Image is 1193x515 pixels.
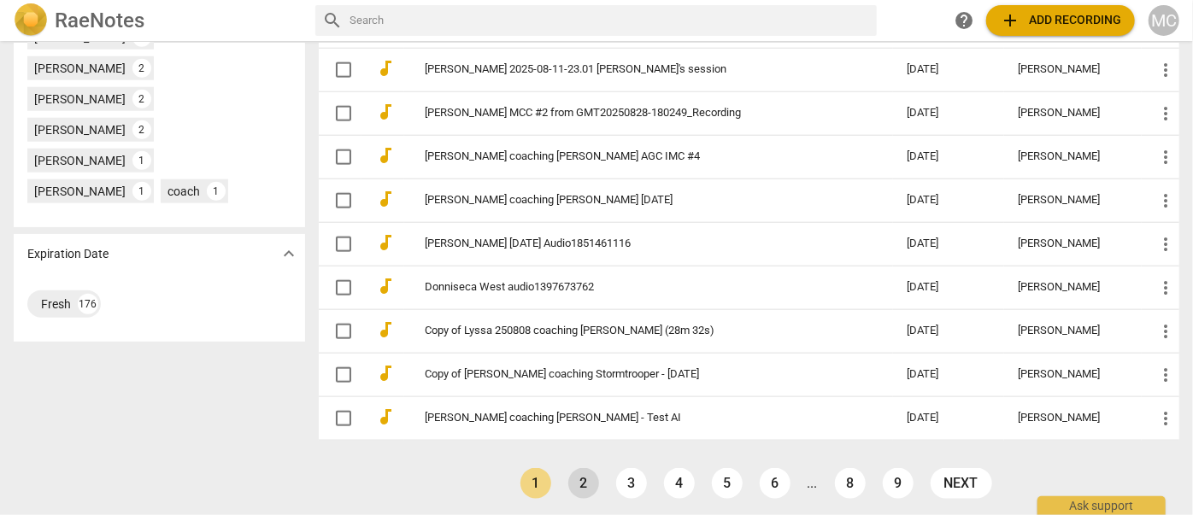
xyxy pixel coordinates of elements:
[1018,368,1128,381] div: [PERSON_NAME]
[375,407,396,427] span: audiotrack
[34,60,126,77] div: [PERSON_NAME]
[14,3,48,38] img: Logo
[375,363,396,383] span: audiotrack
[132,90,151,108] div: 2
[425,412,845,424] a: [PERSON_NAME] coaching [PERSON_NAME] - Test AI
[1018,107,1128,120] div: [PERSON_NAME]
[520,468,551,499] a: Page 1 is your current page
[835,468,866,499] a: Page 8
[375,232,396,253] span: audiotrack
[1018,150,1128,163] div: [PERSON_NAME]
[1018,281,1128,294] div: [PERSON_NAME]
[893,266,1004,309] td: [DATE]
[132,59,151,78] div: 2
[883,468,914,499] a: Page 9
[893,353,1004,396] td: [DATE]
[949,5,979,36] a: Help
[78,294,98,314] div: 176
[1018,63,1128,76] div: [PERSON_NAME]
[760,468,790,499] a: Page 6
[14,3,302,38] a: LogoRaeNotes
[34,183,126,200] div: [PERSON_NAME]
[425,325,845,337] a: Copy of Lyssa 250808 coaching [PERSON_NAME] (28m 32s)
[893,135,1004,178] td: [DATE]
[954,10,974,31] span: help
[893,396,1004,440] td: [DATE]
[425,107,845,120] a: [PERSON_NAME] MCC #2 from GMT20250828-180249_Recording
[1018,412,1128,424] div: [PERSON_NAME]
[375,58,396,79] span: audiotrack
[425,63,845,76] a: [PERSON_NAME] 2025-08-11-23.01 [PERSON_NAME]'s session
[568,468,599,499] a: Page 2
[1000,10,1121,31] span: Add recording
[808,476,818,491] li: ...
[34,152,126,169] div: [PERSON_NAME]
[893,91,1004,135] td: [DATE]
[375,276,396,296] span: audiotrack
[1037,496,1166,515] div: Ask support
[425,281,845,294] a: Donniseca West audio1397673762
[1155,190,1176,211] span: more_vert
[34,121,126,138] div: [PERSON_NAME]
[893,48,1004,91] td: [DATE]
[276,241,302,266] button: Show more
[1155,60,1176,80] span: more_vert
[1155,365,1176,385] span: more_vert
[1018,325,1128,337] div: [PERSON_NAME]
[893,309,1004,353] td: [DATE]
[132,151,151,170] div: 1
[1018,237,1128,250] div: [PERSON_NAME]
[425,150,845,163] a: [PERSON_NAME] coaching [PERSON_NAME] AGC IMC #4
[1018,194,1128,207] div: [PERSON_NAME]
[1155,278,1176,298] span: more_vert
[1155,321,1176,342] span: more_vert
[1155,147,1176,167] span: more_vert
[207,182,226,201] div: 1
[322,10,343,31] span: search
[664,468,695,499] a: Page 4
[425,237,845,250] a: [PERSON_NAME] [DATE] Audio1851461116
[893,178,1004,222] td: [DATE]
[616,468,647,499] a: Page 3
[1155,408,1176,429] span: more_vert
[375,319,396,340] span: audiotrack
[350,7,870,34] input: Search
[893,222,1004,266] td: [DATE]
[931,468,992,499] a: next
[55,9,144,32] h2: RaeNotes
[132,182,151,201] div: 1
[375,189,396,209] span: audiotrack
[375,102,396,122] span: audiotrack
[279,243,299,264] span: expand_more
[1000,10,1020,31] span: add
[132,120,151,139] div: 2
[1155,234,1176,255] span: more_vert
[27,245,109,263] p: Expiration Date
[41,296,71,313] div: Fresh
[167,183,200,200] div: coach
[1155,103,1176,124] span: more_vert
[34,91,126,108] div: [PERSON_NAME]
[375,145,396,166] span: audiotrack
[1149,5,1179,36] button: MC
[425,194,845,207] a: [PERSON_NAME] coaching [PERSON_NAME] [DATE]
[986,5,1135,36] button: Upload
[425,368,845,381] a: Copy of [PERSON_NAME] coaching Stormtrooper - [DATE]
[712,468,743,499] a: Page 5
